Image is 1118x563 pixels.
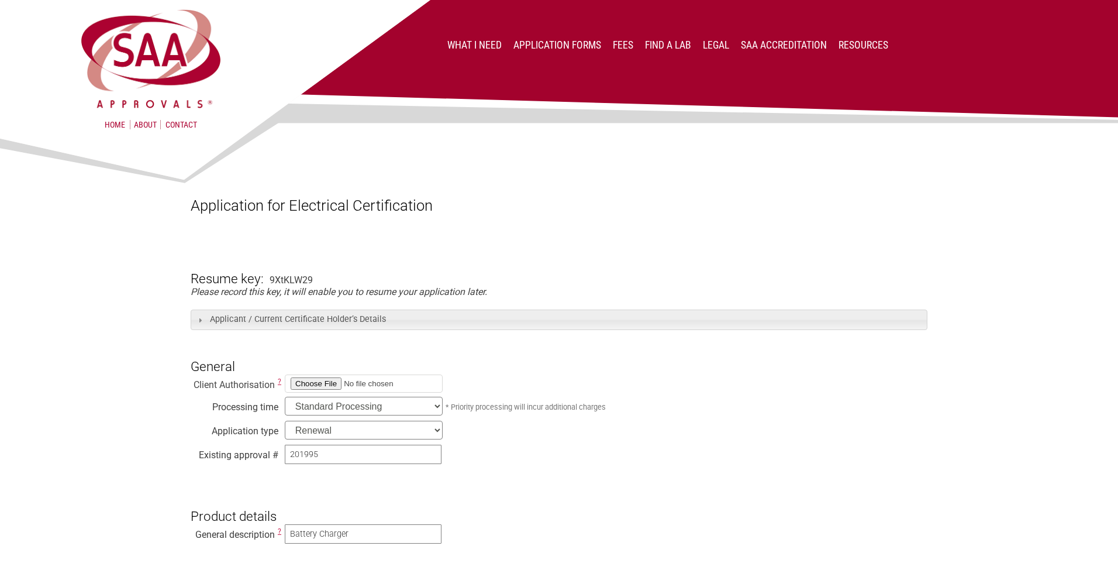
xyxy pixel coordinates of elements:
[191,423,278,434] div: Application type
[741,39,827,51] a: SAA Accreditation
[270,274,313,286] div: 9XtKLW29
[613,39,633,51] a: Fees
[130,120,161,129] a: About
[278,377,281,386] span: Consultants must upload a copy of the Letter of Authorisation and Terms, Conditions and Obligatio...
[191,310,927,330] h3: Applicant / Current Certificate Holder’s Details
[191,399,278,410] div: Processing time
[105,120,125,129] a: Home
[447,39,502,51] a: What I Need
[703,39,729,51] a: Legal
[191,197,927,214] h1: Application for Electrical Certification
[513,39,601,51] a: Application Forms
[191,526,278,538] div: General description
[645,39,691,51] a: Find a lab
[838,39,888,51] a: Resources
[191,376,278,388] div: Client Authorisation
[191,339,927,374] h3: General
[191,286,487,297] em: Please record this key, it will enable you to resume your application later.
[191,489,927,524] h3: Product details
[446,403,606,411] small: * Priority processing will incur additional charges
[191,447,278,458] div: Existing approval #
[165,120,197,129] a: Contact
[78,7,224,111] img: SAA Approvals
[278,527,281,535] span: This is a description of the “type” of electrical equipment being more specific than the Regulato...
[191,251,264,286] h3: Resume key:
